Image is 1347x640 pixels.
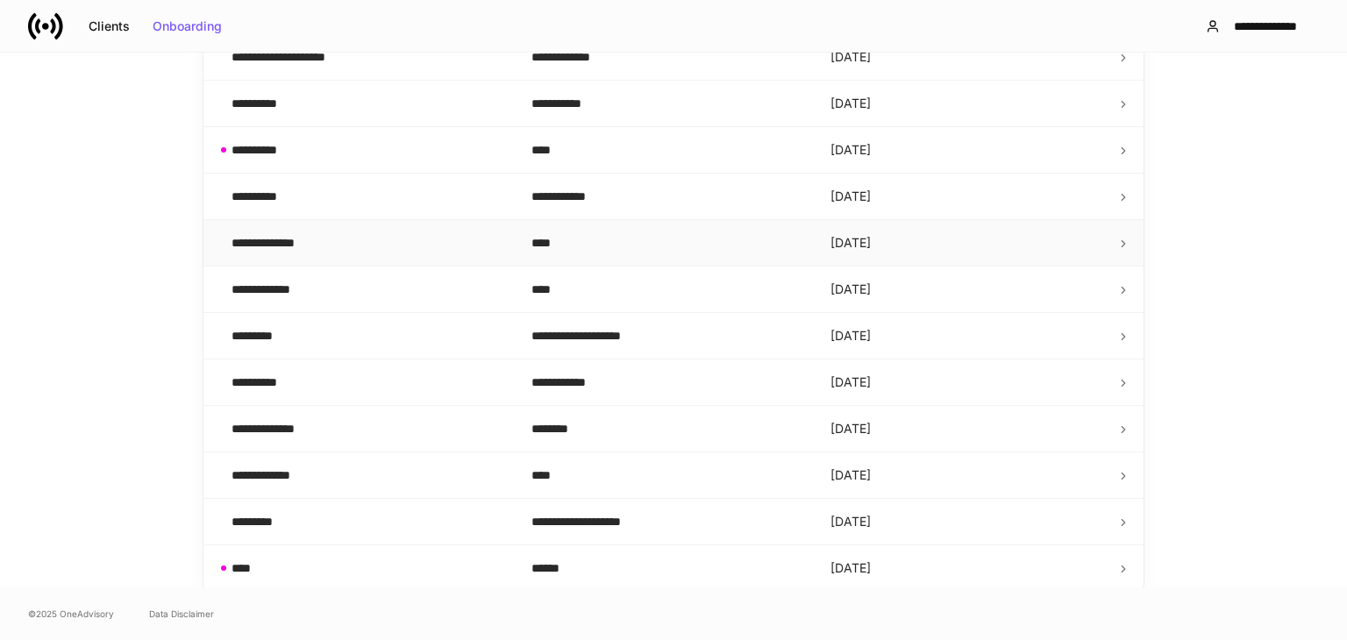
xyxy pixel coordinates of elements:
span: © 2025 OneAdvisory [28,607,114,621]
div: Onboarding [153,20,222,32]
td: [DATE] [816,34,1116,81]
td: [DATE] [816,452,1116,499]
button: Clients [77,12,141,40]
a: Data Disclaimer [149,607,214,621]
td: [DATE] [816,313,1116,359]
td: [DATE] [816,359,1116,406]
td: [DATE] [816,406,1116,452]
td: [DATE] [816,127,1116,174]
td: [DATE] [816,220,1116,267]
div: Clients [89,20,130,32]
button: Onboarding [141,12,233,40]
td: [DATE] [816,267,1116,313]
td: [DATE] [816,81,1116,127]
td: [DATE] [816,174,1116,220]
td: [DATE] [816,545,1116,592]
td: [DATE] [816,499,1116,545]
